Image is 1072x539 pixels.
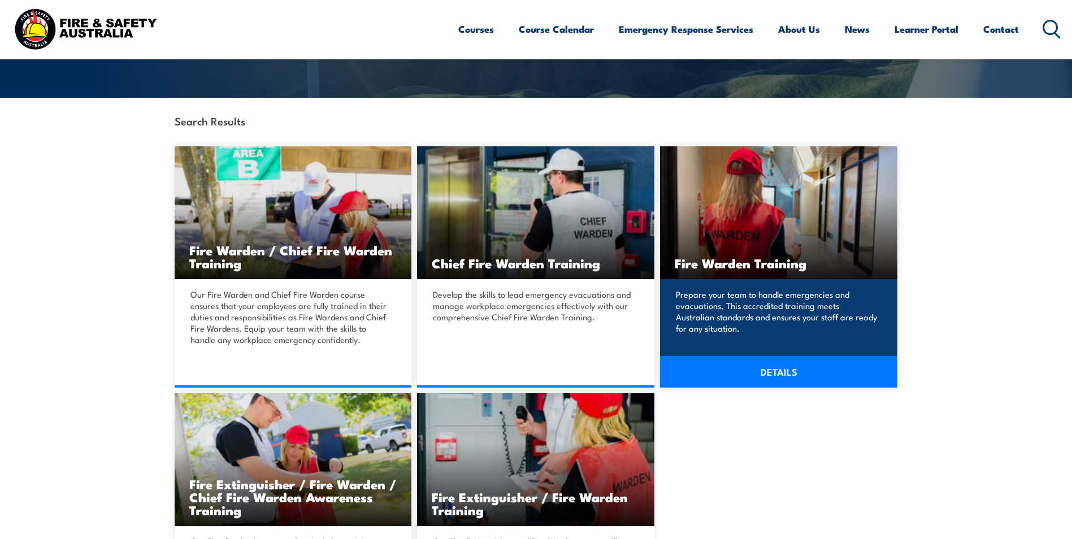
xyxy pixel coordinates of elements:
[189,477,397,516] h3: Fire Extinguisher / Fire Warden / Chief Fire Warden Awareness Training
[619,14,753,44] a: Emergency Response Services
[660,356,897,388] a: DETAILS
[190,289,393,345] p: Our Fire Warden and Chief Fire Warden course ensures that your employees are fully trained in the...
[660,146,897,279] img: Fire Warden Training
[519,14,594,44] a: Course Calendar
[676,289,878,334] p: Prepare your team to handle emergencies and evacuations. This accredited training meets Australia...
[175,393,412,526] a: Fire Extinguisher / Fire Warden / Chief Fire Warden Awareness Training
[175,113,245,128] strong: Search Results
[675,257,883,269] h3: Fire Warden Training
[417,393,654,526] a: Fire Extinguisher / Fire Warden Training
[845,14,870,44] a: News
[175,393,412,526] img: Fire Combo Awareness Day
[189,244,397,269] h3: Fire Warden / Chief Fire Warden Training
[458,14,494,44] a: Courses
[417,393,654,526] img: Fire Extinguisher Fire Warden Training
[417,146,654,279] img: Chief Fire Warden Training
[778,14,820,44] a: About Us
[432,490,640,516] h3: Fire Extinguisher / Fire Warden Training
[432,257,640,269] h3: Chief Fire Warden Training
[175,146,412,279] a: Fire Warden / Chief Fire Warden Training
[983,14,1019,44] a: Contact
[175,146,412,279] img: Fire Warden and Chief Fire Warden Training
[895,14,958,44] a: Learner Portal
[433,289,635,323] p: Develop the skills to lead emergency evacuations and manage workplace emergencies effectively wit...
